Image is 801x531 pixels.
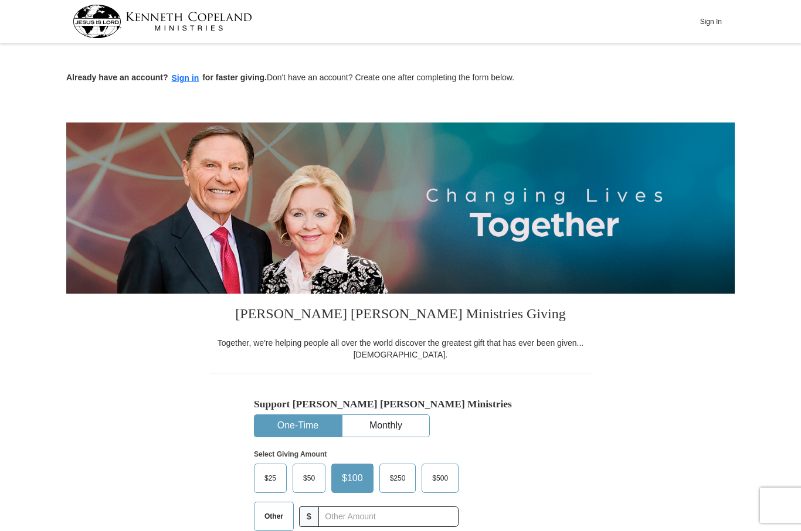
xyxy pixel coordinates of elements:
button: One-Time [254,415,341,437]
span: Other [259,508,289,525]
strong: Select Giving Amount [254,450,327,458]
strong: Already have an account? for faster giving. [66,73,267,82]
button: Monthly [342,415,429,437]
input: Other Amount [318,506,459,527]
div: Together, we're helping people all over the world discover the greatest gift that has ever been g... [210,337,591,360]
span: $500 [426,469,454,487]
span: $100 [336,469,369,487]
span: $250 [384,469,412,487]
button: Sign in [168,72,203,85]
h3: [PERSON_NAME] [PERSON_NAME] Ministries Giving [210,294,591,337]
button: Sign In [693,12,728,30]
span: $50 [297,469,321,487]
p: Don't have an account? Create one after completing the form below. [66,72,735,85]
span: $25 [259,469,282,487]
h5: Support [PERSON_NAME] [PERSON_NAME] Ministries [254,398,547,410]
img: kcm-header-logo.svg [73,5,252,38]
span: $ [299,506,319,527]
